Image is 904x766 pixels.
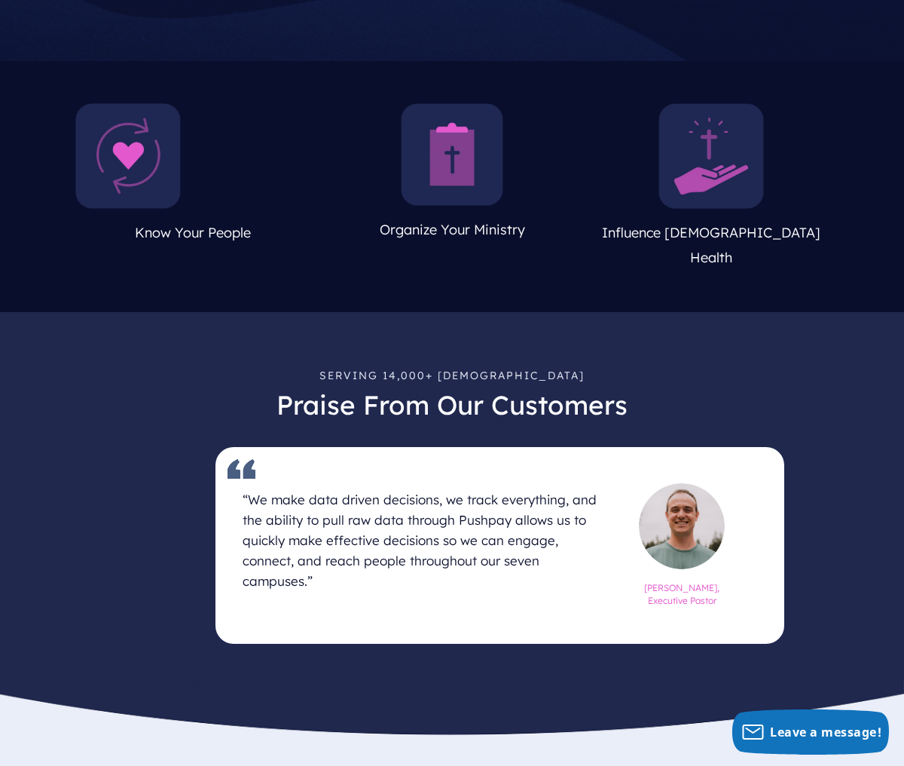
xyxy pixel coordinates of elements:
span: Know Your People [135,224,251,241]
span: Organize Your Ministry [380,221,525,238]
h6: [PERSON_NAME], Executive Pastor [628,576,735,608]
button: Leave a message! [732,709,889,755]
p: Serving 14,000+ [DEMOGRAPHIC_DATA] [75,360,829,388]
h4: “We make data driven decisions, we track everything, and the ability to pull raw data through Pus... [243,483,610,598]
h3: Praise From Our Customers [75,388,829,435]
span: Leave a message! [770,724,881,740]
span: Influence [DEMOGRAPHIC_DATA] Health [602,224,820,265]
